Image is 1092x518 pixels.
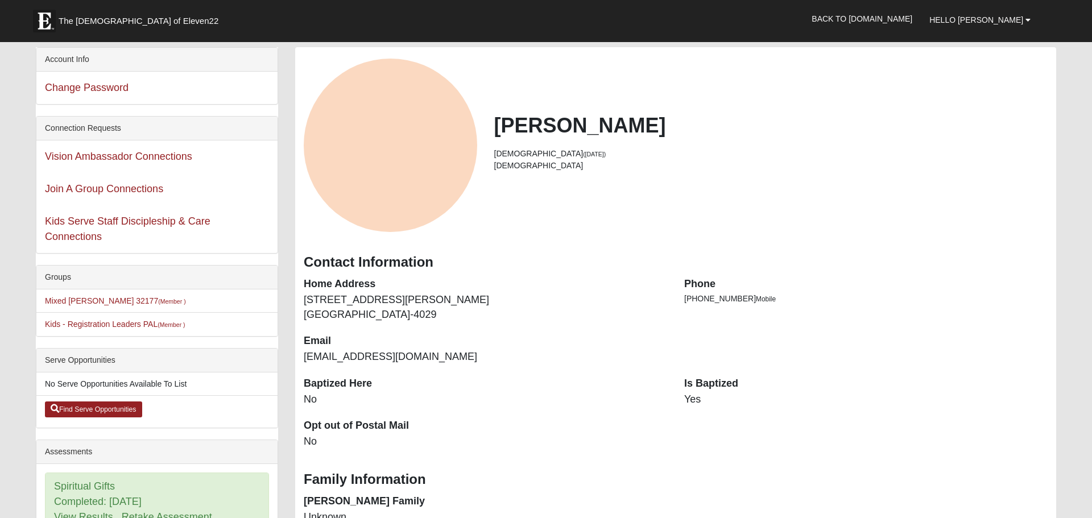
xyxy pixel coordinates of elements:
[304,376,667,391] dt: Baptized Here
[304,434,667,449] dd: No
[304,334,667,349] dt: Email
[304,293,667,322] dd: [STREET_ADDRESS][PERSON_NAME] [GEOGRAPHIC_DATA]-4029
[684,293,1048,305] li: [PHONE_NUMBER]
[45,183,163,194] a: Join A Group Connections
[36,266,278,289] div: Groups
[684,392,1048,407] dd: Yes
[158,298,185,305] small: (Member )
[45,296,186,305] a: Mixed [PERSON_NAME] 32177(Member )
[45,401,142,417] a: Find Serve Opportunities
[304,277,667,292] dt: Home Address
[36,117,278,140] div: Connection Requests
[304,392,667,407] dd: No
[45,216,210,242] a: Kids Serve Staff Discipleship & Care Connections
[304,350,667,364] dd: [EMAIL_ADDRESS][DOMAIN_NAME]
[684,376,1048,391] dt: Is Baptized
[158,321,185,328] small: (Member )
[27,4,255,32] a: The [DEMOGRAPHIC_DATA] of Eleven22
[304,59,477,232] a: View Fullsize Photo
[33,10,56,32] img: Eleven22 logo
[45,320,185,329] a: Kids - Registration Leaders PAL(Member )
[583,151,606,158] small: ([DATE])
[36,349,278,372] div: Serve Opportunities
[304,471,1048,488] h3: Family Information
[756,295,776,303] span: Mobile
[929,15,1023,24] span: Hello [PERSON_NAME]
[803,5,921,33] a: Back to [DOMAIN_NAME]
[59,15,218,27] span: The [DEMOGRAPHIC_DATA] of Eleven22
[304,494,667,509] dt: [PERSON_NAME] Family
[494,148,1048,160] li: [DEMOGRAPHIC_DATA]
[36,440,278,464] div: Assessments
[36,48,278,72] div: Account Info
[684,277,1048,292] dt: Phone
[45,82,129,93] a: Change Password
[304,254,1048,271] h3: Contact Information
[45,151,192,162] a: Vision Ambassador Connections
[494,113,1048,138] h2: [PERSON_NAME]
[494,160,1048,172] li: [DEMOGRAPHIC_DATA]
[36,372,278,396] li: No Serve Opportunities Available To List
[304,418,667,433] dt: Opt out of Postal Mail
[921,6,1039,34] a: Hello [PERSON_NAME]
